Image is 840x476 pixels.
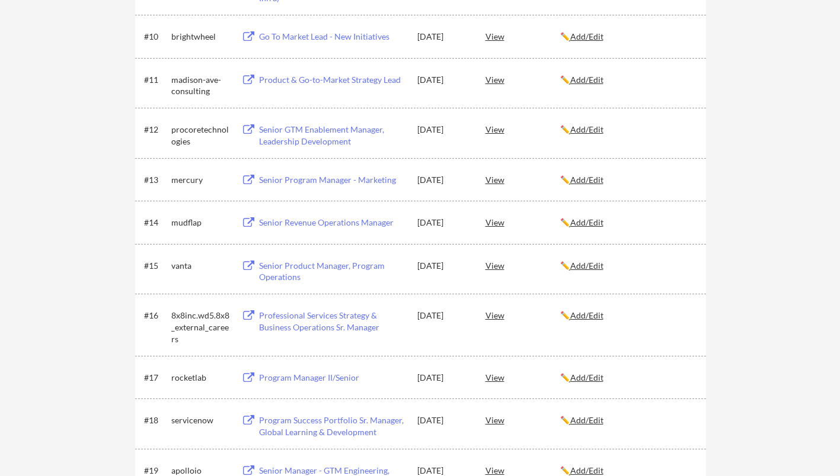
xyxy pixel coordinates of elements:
[259,74,406,86] div: Product & Go-to-Market Strategy Lead
[570,465,603,475] u: Add/Edit
[259,414,406,438] div: Program Success Portfolio Sr. Manager, Global Learning & Development
[417,174,469,186] div: [DATE]
[144,372,167,384] div: #17
[570,217,603,227] u: Add/Edit
[486,255,560,276] div: View
[144,74,167,86] div: #11
[171,372,231,384] div: rocketlab
[171,217,231,229] div: mudflap
[171,74,231,97] div: madison-ave-consulting
[171,174,231,186] div: mercury
[144,310,167,321] div: #16
[417,217,469,229] div: [DATE]
[417,372,469,384] div: [DATE]
[570,175,603,185] u: Add/Edit
[560,372,695,384] div: ✏️
[417,414,469,426] div: [DATE]
[486,211,560,233] div: View
[560,174,695,186] div: ✏️
[144,217,167,229] div: #14
[570,260,603,271] u: Add/Edit
[417,260,469,272] div: [DATE]
[570,124,603,134] u: Add/Edit
[259,174,406,186] div: Senior Program Manager - Marketing
[259,260,406,283] div: Senior Product Manager, Program Operations
[259,31,406,43] div: Go To Market Lead - New Initiatives
[570,310,603,320] u: Add/Edit
[486,409,560,430] div: View
[417,31,469,43] div: [DATE]
[486,69,560,90] div: View
[144,124,167,136] div: #12
[144,414,167,426] div: #18
[417,310,469,321] div: [DATE]
[570,415,603,425] u: Add/Edit
[417,124,469,136] div: [DATE]
[259,217,406,229] div: Senior Revenue Operations Manager
[259,124,406,147] div: Senior GTM Enablement Manager, Leadership Development
[486,304,560,326] div: View
[560,414,695,426] div: ✏️
[560,217,695,229] div: ✏️
[560,124,695,136] div: ✏️
[486,169,560,190] div: View
[486,118,560,140] div: View
[171,414,231,426] div: servicenow
[144,31,167,43] div: #10
[171,260,231,272] div: vanta
[171,310,231,345] div: 8x8inc.wd5.8x8_external_careers
[570,372,603,382] u: Add/Edit
[144,260,167,272] div: #15
[560,74,695,86] div: ✏️
[259,372,406,384] div: Program Manager II/Senior
[486,366,560,388] div: View
[570,75,603,85] u: Add/Edit
[171,31,231,43] div: brightwheel
[417,74,469,86] div: [DATE]
[144,174,167,186] div: #13
[171,124,231,147] div: procoretechnologies
[560,31,695,43] div: ✏️
[560,260,695,272] div: ✏️
[259,310,406,333] div: Professional Services Strategy & Business Operations Sr. Manager
[570,31,603,41] u: Add/Edit
[486,25,560,47] div: View
[560,310,695,321] div: ✏️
